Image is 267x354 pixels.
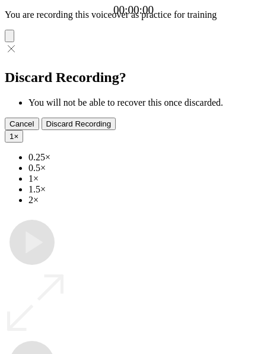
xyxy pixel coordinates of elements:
button: Discard Recording [42,118,116,130]
li: 1× [28,173,262,184]
a: 00:00:00 [113,4,154,17]
li: 0.5× [28,163,262,173]
p: You are recording this voiceover as practice for training [5,10,262,20]
li: 0.25× [28,152,262,163]
span: 1 [9,132,14,141]
h2: Discard Recording? [5,69,262,86]
li: You will not be able to recover this once discarded. [28,97,262,108]
li: 1.5× [28,184,262,195]
button: 1× [5,130,23,143]
button: Cancel [5,118,39,130]
li: 2× [28,195,262,206]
